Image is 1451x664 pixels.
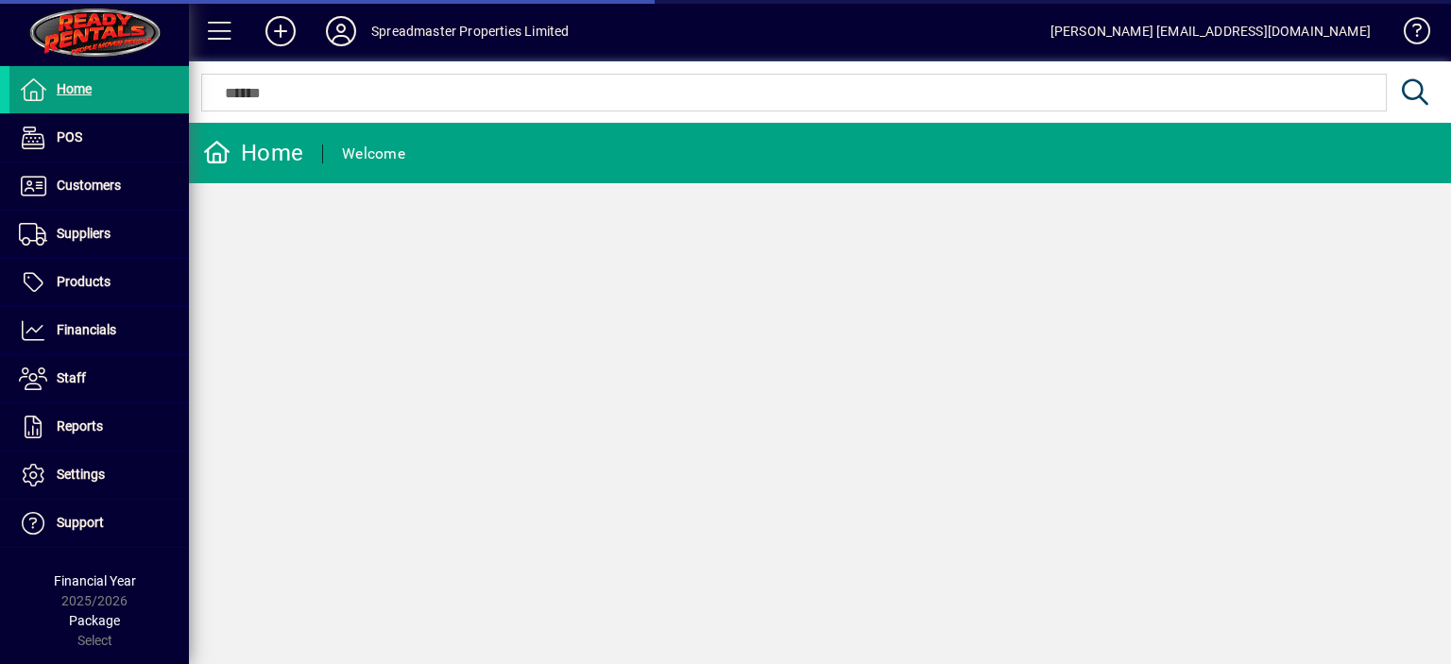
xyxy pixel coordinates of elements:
[1390,4,1427,65] a: Knowledge Base
[57,515,104,530] span: Support
[203,138,303,168] div: Home
[9,500,189,547] a: Support
[342,139,405,169] div: Welcome
[1050,16,1371,46] div: [PERSON_NAME] [EMAIL_ADDRESS][DOMAIN_NAME]
[9,114,189,162] a: POS
[9,211,189,258] a: Suppliers
[57,178,121,193] span: Customers
[311,14,371,48] button: Profile
[9,162,189,210] a: Customers
[57,274,111,289] span: Products
[250,14,311,48] button: Add
[57,418,103,434] span: Reports
[57,226,111,241] span: Suppliers
[57,81,92,96] span: Home
[9,403,189,451] a: Reports
[9,259,189,306] a: Products
[9,451,189,499] a: Settings
[57,322,116,337] span: Financials
[54,573,136,588] span: Financial Year
[57,129,82,145] span: POS
[9,307,189,354] a: Financials
[69,613,120,628] span: Package
[57,370,86,385] span: Staff
[371,16,569,46] div: Spreadmaster Properties Limited
[9,355,189,402] a: Staff
[57,467,105,482] span: Settings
